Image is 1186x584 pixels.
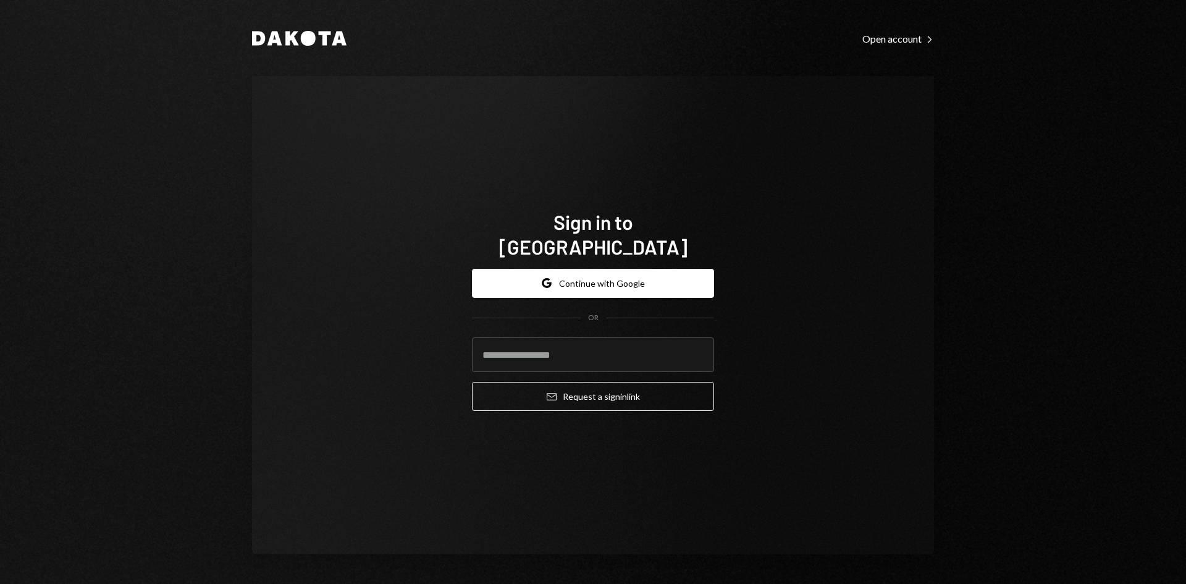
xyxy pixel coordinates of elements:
button: Request a signinlink [472,382,714,411]
div: Open account [862,33,934,45]
h1: Sign in to [GEOGRAPHIC_DATA] [472,209,714,259]
button: Continue with Google [472,269,714,298]
div: OR [588,313,599,323]
a: Open account [862,32,934,45]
